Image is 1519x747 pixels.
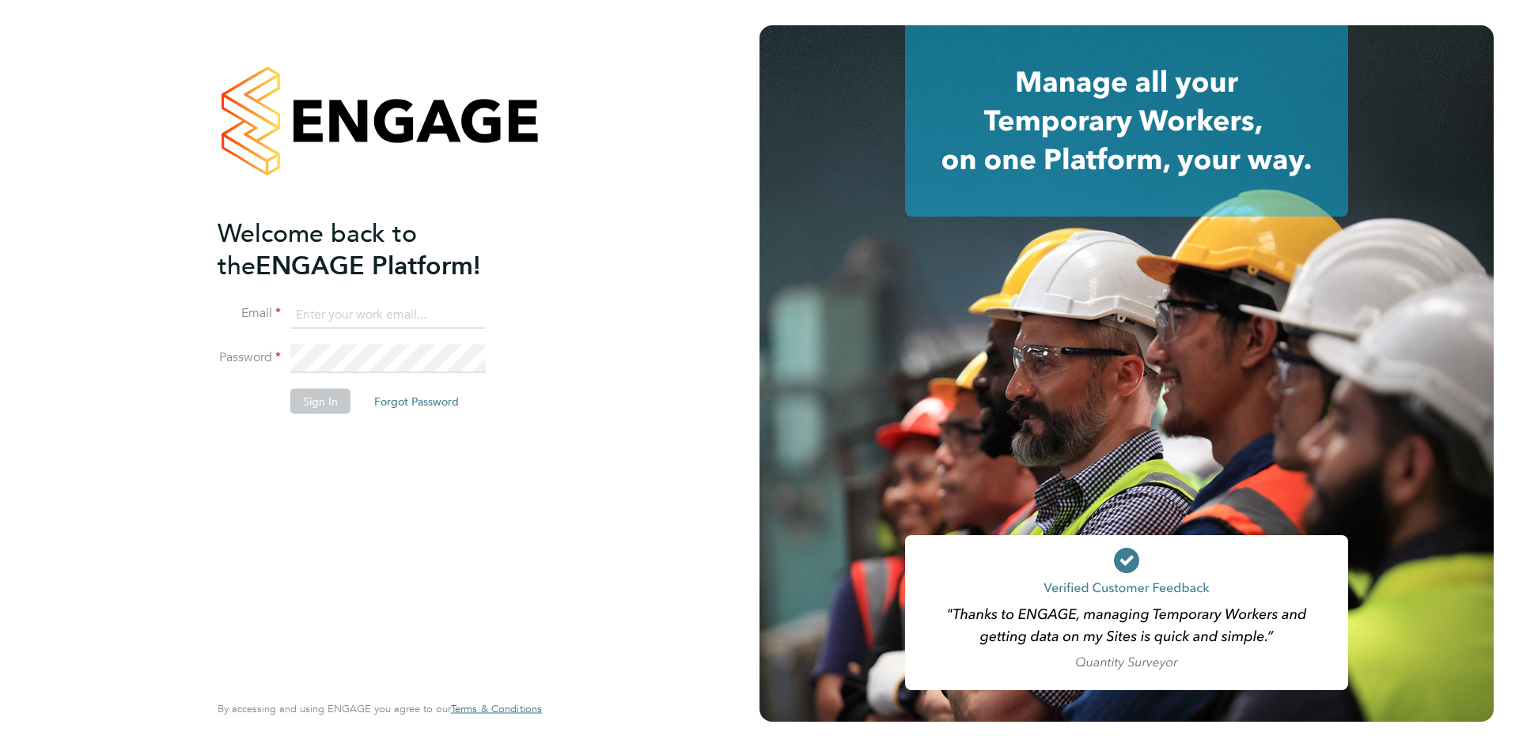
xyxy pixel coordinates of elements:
[218,217,526,281] h2: ENGAGE Platform!
[218,305,281,322] label: Email
[290,389,350,414] button: Sign In
[218,349,281,366] label: Password
[362,389,472,414] button: Forgot Password
[451,703,542,715] a: Terms & Conditions
[218,702,542,715] span: By accessing and using ENGAGE you agree to our
[218,217,417,281] span: Welcome back to the
[290,300,486,329] input: Enter your work email...
[451,702,542,715] span: Terms & Conditions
